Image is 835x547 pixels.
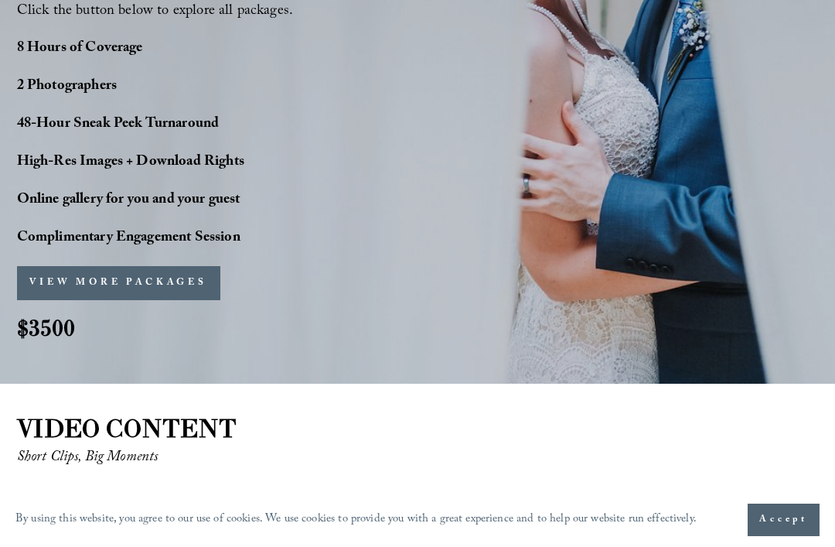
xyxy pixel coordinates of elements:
strong: Online gallery for you and your guest [17,188,240,213]
button: VIEW MORE PACKAGES [17,266,220,300]
strong: 48-Hour Sneak Peek Turnaround [17,112,220,137]
strong: $3500 [17,313,75,342]
strong: 8 Hours of Coverage [17,36,143,61]
span: Accept [759,512,808,528]
button: Accept [748,504,820,536]
p: By using this website, you agree to our use of cookies. We use cookies to provide you with a grea... [15,508,697,531]
em: Short Clips, Big Moments [17,446,158,470]
strong: High-Res Images + Download Rights [17,150,244,175]
strong: 2 Photographers [17,74,117,99]
strong: Complimentary Engagement Session [17,226,240,251]
strong: VIDEO CONTENT [17,413,237,444]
